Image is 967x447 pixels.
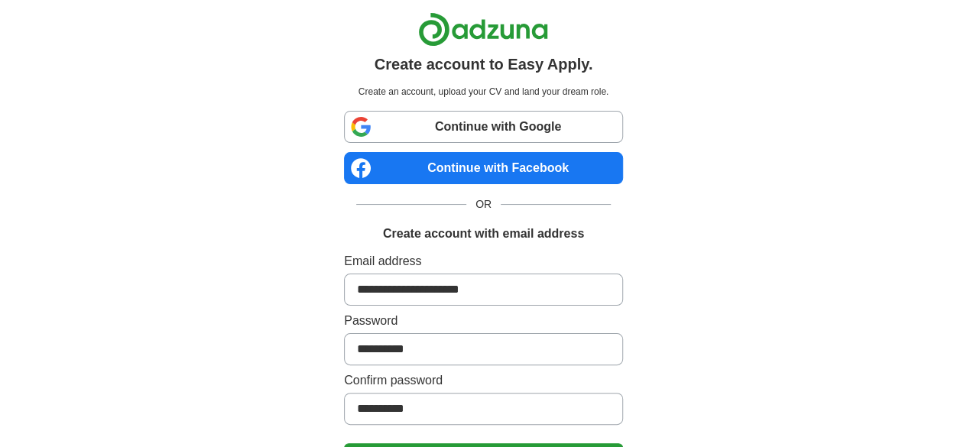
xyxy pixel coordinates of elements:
[383,225,584,243] h1: Create account with email address
[418,12,548,47] img: Adzuna logo
[375,53,593,76] h1: Create account to Easy Apply.
[344,111,623,143] a: Continue with Google
[347,85,620,99] p: Create an account, upload your CV and land your dream role.
[344,252,623,270] label: Email address
[344,152,623,184] a: Continue with Facebook
[344,312,623,330] label: Password
[466,196,501,212] span: OR
[344,371,623,390] label: Confirm password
